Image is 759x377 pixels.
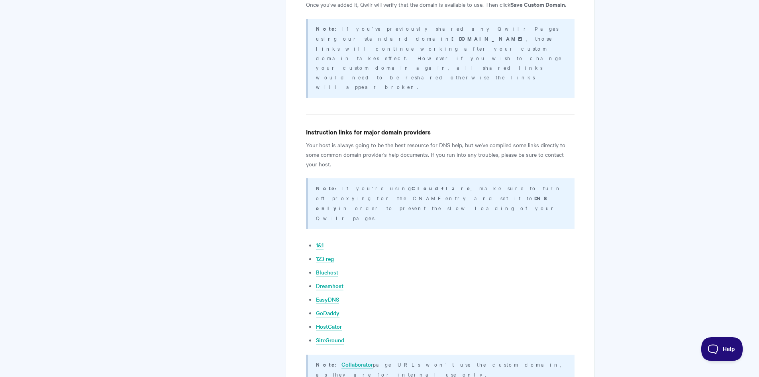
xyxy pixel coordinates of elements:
[316,25,341,32] strong: Note:
[316,282,343,290] a: Dreamhost
[316,241,324,250] a: 1&1
[701,337,743,361] iframe: Toggle Customer Support
[316,322,342,331] a: HostGator
[341,360,373,369] a: Collaborator
[316,309,339,318] a: GoDaddy
[316,184,341,192] strong: Note:
[316,24,564,91] p: If you've previously shared any Qwilr Pages using our standard domain , those links will continue...
[316,295,339,304] a: EasyDNS
[316,255,334,263] a: 123-reg
[316,268,338,277] a: Bluehost
[412,184,471,192] strong: Cloudflare
[316,361,335,368] strong: Note
[451,35,526,42] strong: [DOMAIN_NAME]
[306,140,574,169] p: Your host is always going to be the best resource for DNS help, but we've compiled some links dir...
[316,336,344,345] a: SiteGround
[306,127,574,137] h4: Instruction links for major domain providers
[316,183,564,223] p: If you're using , make sure to turn off proxying for the CNAME entry and set it to in order to pr...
